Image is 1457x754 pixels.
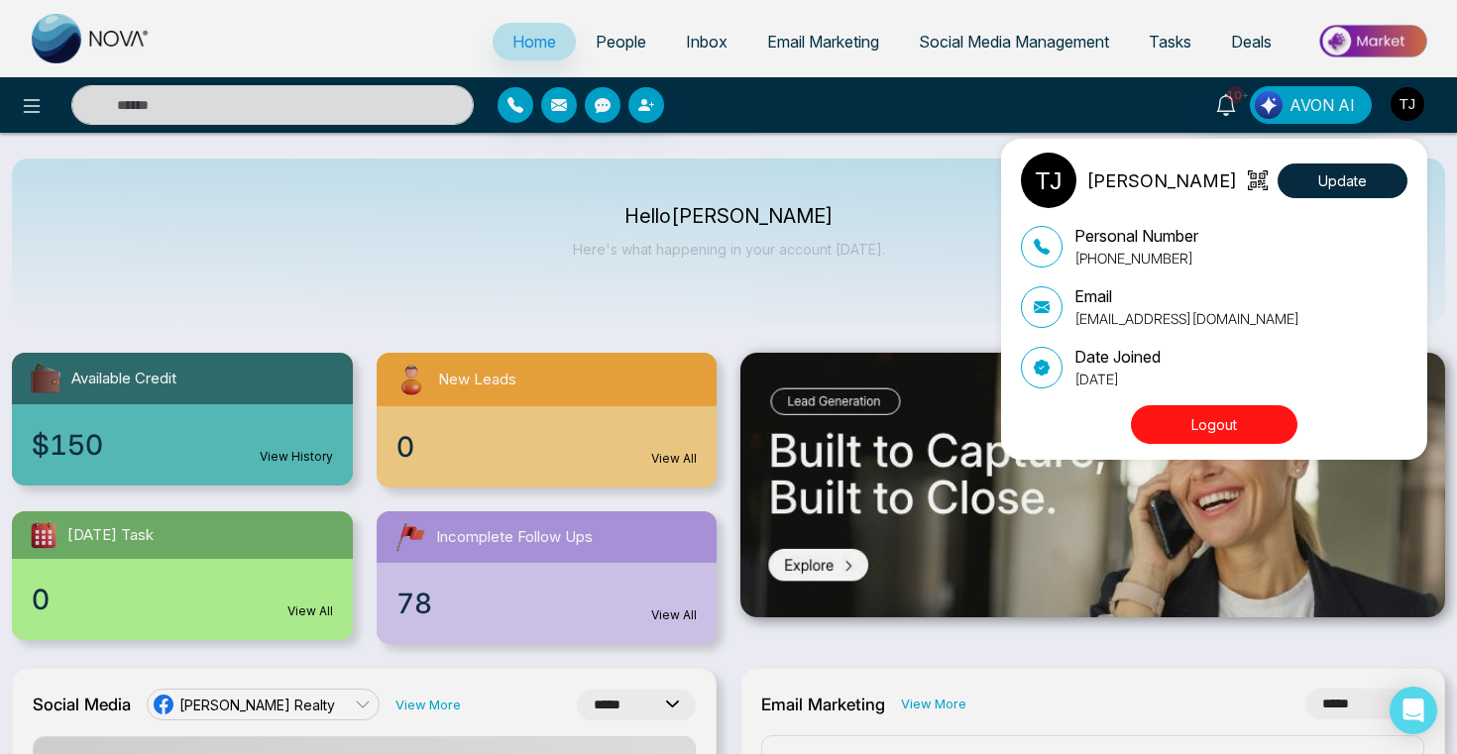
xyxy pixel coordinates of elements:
[1074,308,1299,329] p: [EMAIL_ADDRESS][DOMAIN_NAME]
[1278,163,1407,198] button: Update
[1390,687,1437,734] div: Open Intercom Messenger
[1131,405,1297,444] button: Logout
[1074,284,1299,308] p: Email
[1074,248,1198,269] p: [PHONE_NUMBER]
[1074,224,1198,248] p: Personal Number
[1074,345,1161,369] p: Date Joined
[1086,167,1237,194] p: [PERSON_NAME]
[1074,369,1161,389] p: [DATE]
